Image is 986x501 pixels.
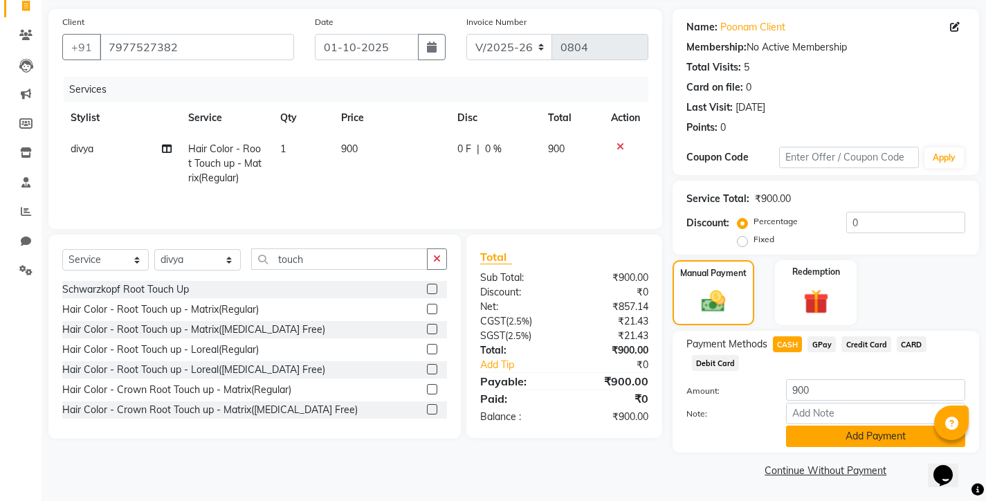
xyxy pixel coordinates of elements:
[720,120,726,135] div: 0
[62,363,325,377] div: Hair Color - Root Touch up - Loreal([MEDICAL_DATA] Free)
[792,266,840,278] label: Redemption
[62,34,101,60] button: +91
[470,285,564,300] div: Discount:
[736,100,765,115] div: [DATE]
[470,410,564,424] div: Balance :
[272,102,333,134] th: Qty
[470,373,564,390] div: Payable:
[692,355,740,371] span: Debit Card
[564,343,658,358] div: ₹900.00
[564,410,658,424] div: ₹900.00
[480,250,512,264] span: Total
[786,426,965,447] button: Add Payment
[779,147,919,168] input: Enter Offer / Coupon Code
[841,336,891,352] span: Credit Card
[470,314,564,329] div: ( )
[720,20,785,35] a: Poonam Client
[470,329,564,343] div: ( )
[564,285,658,300] div: ₹0
[62,343,259,357] div: Hair Color - Root Touch up - Loreal(Regular)
[686,60,741,75] div: Total Visits:
[686,40,965,55] div: No Active Membership
[548,143,565,155] span: 900
[676,385,776,397] label: Amount:
[807,336,836,352] span: GPay
[686,100,733,115] div: Last Visit:
[564,390,658,407] div: ₹0
[686,150,779,165] div: Coupon Code
[341,143,358,155] span: 900
[754,233,774,246] label: Fixed
[251,248,428,270] input: Search or Scan
[686,192,749,206] div: Service Total:
[449,102,540,134] th: Disc
[62,102,180,134] th: Stylist
[686,80,743,95] div: Card on file:
[62,16,84,28] label: Client
[744,60,749,75] div: 5
[686,40,747,55] div: Membership:
[686,20,718,35] div: Name:
[470,271,564,285] div: Sub Total:
[470,358,580,372] a: Add Tip
[457,142,471,156] span: 0 F
[477,142,480,156] span: |
[676,408,776,420] label: Note:
[315,16,334,28] label: Date
[897,336,926,352] span: CARD
[470,300,564,314] div: Net:
[686,120,718,135] div: Points:
[755,192,791,206] div: ₹900.00
[62,383,291,397] div: Hair Color - Crown Root Touch up - Matrix(Regular)
[509,316,529,327] span: 2.5%
[62,282,189,297] div: Schwarzkopf Root Touch Up
[62,302,259,317] div: Hair Color - Root Touch up - Matrix(Regular)
[333,102,449,134] th: Price
[786,379,965,401] input: Amount
[71,143,93,155] span: divya
[603,102,648,134] th: Action
[62,322,325,337] div: Hair Color - Root Touch up - Matrix([MEDICAL_DATA] Free)
[485,142,502,156] span: 0 %
[470,343,564,358] div: Total:
[686,216,729,230] div: Discount:
[280,143,286,155] span: 1
[694,288,733,316] img: _cash.svg
[466,16,527,28] label: Invoice Number
[680,267,747,280] label: Manual Payment
[508,330,529,341] span: 2.5%
[580,358,659,372] div: ₹0
[480,329,505,342] span: SGST
[686,337,767,352] span: Payment Methods
[100,34,294,60] input: Search by Name/Mobile/Email/Code
[746,80,751,95] div: 0
[924,147,964,168] button: Apply
[796,286,837,318] img: _gift.svg
[675,464,976,478] a: Continue Without Payment
[564,314,658,329] div: ₹21.43
[470,390,564,407] div: Paid:
[564,271,658,285] div: ₹900.00
[62,403,358,417] div: Hair Color - Crown Root Touch up - Matrix([MEDICAL_DATA] Free)
[786,403,965,424] input: Add Note
[180,102,272,134] th: Service
[564,329,658,343] div: ₹21.43
[188,143,262,184] span: Hair Color - Root Touch up - Matrix(Regular)
[64,77,659,102] div: Services
[928,446,972,487] iframe: chat widget
[564,300,658,314] div: ₹857.14
[480,315,506,327] span: CGST
[540,102,603,134] th: Total
[754,215,798,228] label: Percentage
[564,373,658,390] div: ₹900.00
[773,336,803,352] span: CASH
